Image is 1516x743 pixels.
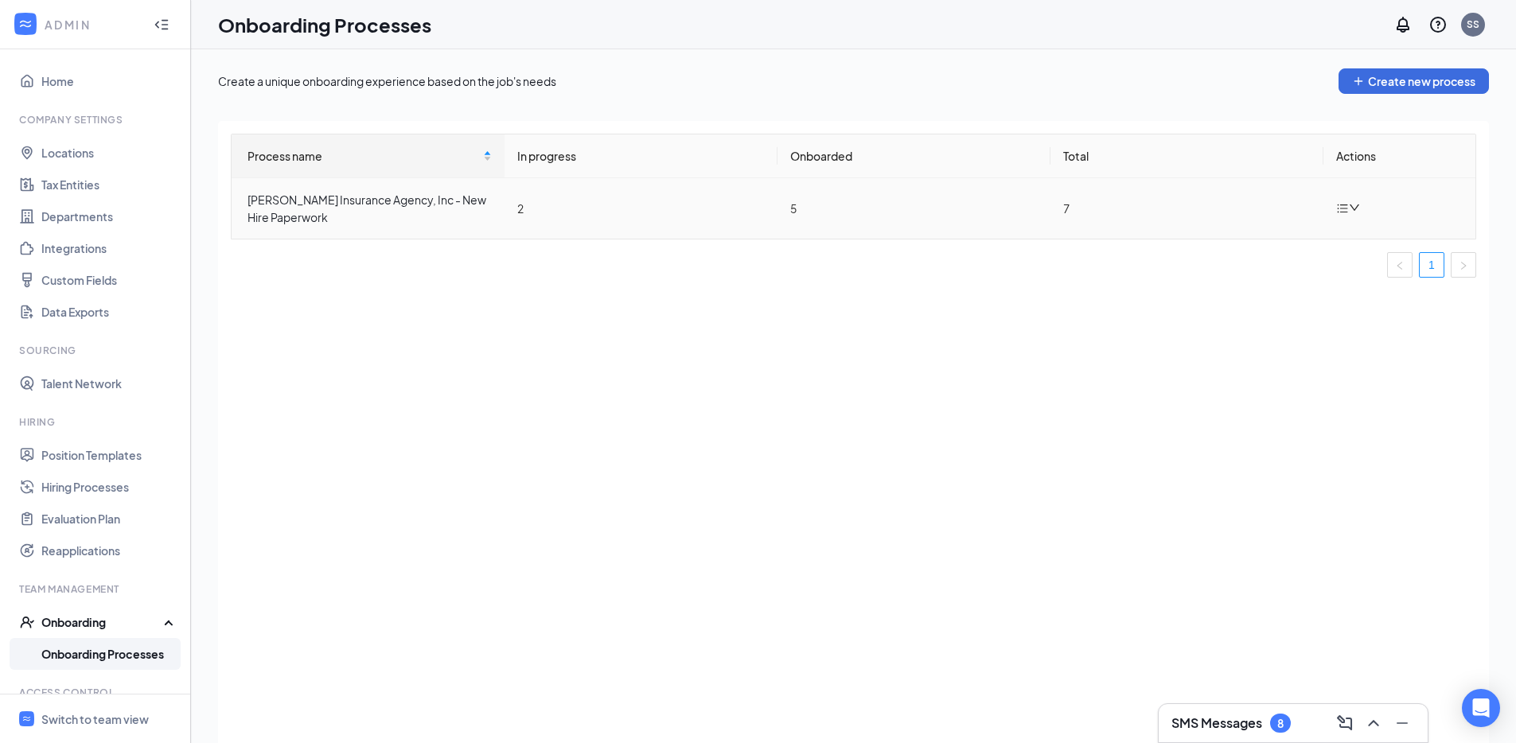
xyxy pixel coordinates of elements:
div: [PERSON_NAME] Insurance Agency, Inc - New Hire Paperwork [247,191,492,226]
div: Team Management [19,582,174,596]
td: 5 [777,178,1050,239]
a: Evaluation Plan [41,503,177,535]
div: Switch to team view [41,711,149,727]
span: bars [1336,202,1349,215]
div: Access control [19,686,174,699]
svg: ComposeMessage [1335,714,1354,733]
a: Data Exports [41,296,177,328]
a: Tax Entities [41,169,177,200]
button: ComposeMessage [1332,710,1358,736]
div: 8 [1277,717,1284,730]
span: down [1349,202,1360,213]
div: Hiring [19,415,174,429]
li: 1 [1419,252,1444,278]
div: ADMIN [45,17,139,33]
svg: Collapse [154,17,170,33]
h3: SMS Messages [1171,714,1262,732]
a: 1 [1420,253,1444,277]
button: Minimize [1389,710,1415,736]
th: Total [1050,134,1323,178]
th: In progress [505,134,777,178]
h1: Onboarding Processes [218,11,431,38]
svg: Minimize [1393,714,1412,733]
a: Talent Network [41,368,177,399]
li: Next Page [1451,252,1476,278]
svg: Plus [1352,75,1365,88]
div: Create a unique onboarding experience based on the job's needs [218,73,556,89]
a: Locations [41,137,177,169]
div: Onboarding [41,614,164,630]
button: left [1387,252,1413,278]
li: Previous Page [1387,252,1413,278]
th: Actions [1323,134,1475,178]
svg: WorkstreamLogo [21,714,32,724]
button: ChevronUp [1361,710,1386,736]
a: Position Templates [41,439,177,471]
td: 7 [1050,178,1323,239]
span: right [1459,261,1468,270]
span: left [1395,261,1405,270]
svg: ChevronUp [1364,714,1383,733]
a: Onboarding Processes [41,638,177,670]
a: Reapplications [41,535,177,566]
td: 2 [505,178,777,239]
div: Sourcing [19,344,174,357]
svg: QuestionInfo [1428,15,1448,34]
a: Hiring Processes [41,471,177,503]
div: SS [1467,18,1479,31]
a: Custom Fields [41,264,177,296]
a: Home [41,65,177,97]
svg: Notifications [1393,15,1413,34]
div: Company Settings [19,113,174,126]
a: Integrations [41,232,177,264]
svg: UserCheck [19,614,35,630]
a: Departments [41,200,177,232]
div: Open Intercom Messenger [1462,689,1500,727]
svg: WorkstreamLogo [18,16,33,32]
button: PlusCreate new process [1339,68,1489,94]
button: right [1451,252,1476,278]
th: Onboarded [777,134,1050,178]
span: Process name [247,147,480,165]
